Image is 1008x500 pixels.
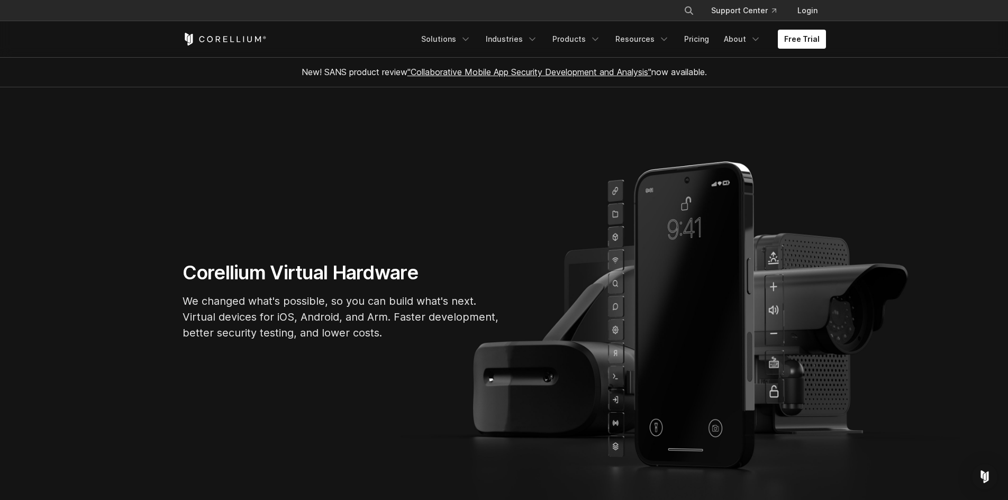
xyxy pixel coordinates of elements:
[679,1,698,20] button: Search
[678,30,715,49] a: Pricing
[789,1,826,20] a: Login
[183,293,500,341] p: We changed what's possible, so you can build what's next. Virtual devices for iOS, Android, and A...
[703,1,785,20] a: Support Center
[778,30,826,49] a: Free Trial
[415,30,477,49] a: Solutions
[609,30,676,49] a: Resources
[479,30,544,49] a: Industries
[407,67,651,77] a: "Collaborative Mobile App Security Development and Analysis"
[671,1,826,20] div: Navigation Menu
[302,67,707,77] span: New! SANS product review now available.
[415,30,826,49] div: Navigation Menu
[718,30,767,49] a: About
[546,30,607,49] a: Products
[183,33,267,46] a: Corellium Home
[972,464,997,489] div: Open Intercom Messenger
[183,261,500,285] h1: Corellium Virtual Hardware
